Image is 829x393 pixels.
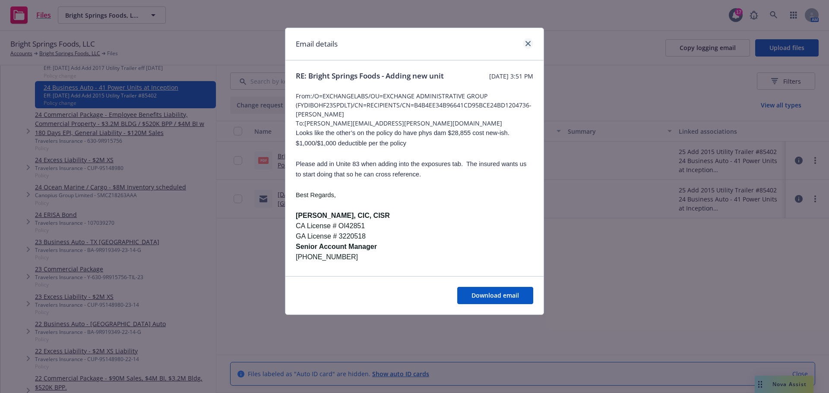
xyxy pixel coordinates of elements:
span: Looks like the other’s on the policy do have phys dam $28,855 cost new-ish. $1,000/$1,000 deducti... [296,129,509,147]
span: [PERSON_NAME], CIC, CISR [296,212,390,219]
span: To: [PERSON_NAME][EMAIL_ADDRESS][PERSON_NAME][DOMAIN_NAME] [296,119,533,128]
span: [DATE] 3:51 PM [489,72,533,81]
span: Download email [471,291,519,299]
span: Please add in Unite 83 when adding into the exposures tab. The insured wants us to start doing th... [296,160,526,178]
a: close [523,38,533,49]
h1: Email details [296,38,338,50]
span: CA License # OI42851 [296,222,365,230]
button: Download email [457,287,533,304]
span: From: /O=EXCHANGELABS/OU=EXCHANGE ADMINISTRATIVE GROUP (FYDIBOHF23SPDLT)/CN=RECIPIENTS/CN=B4B4EE3... [296,91,533,119]
span: RE: Bright Springs Foods - Adding new unit [296,71,444,81]
span: Best Regards, [296,192,336,198]
span: Senior Account Manager [296,243,377,250]
span: GA License # 3220518 [296,233,366,240]
span: [PHONE_NUMBER] [296,253,358,261]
